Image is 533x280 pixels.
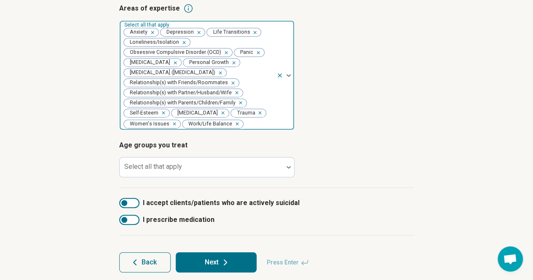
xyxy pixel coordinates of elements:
[124,69,218,77] span: [MEDICAL_DATA] ([MEDICAL_DATA])
[143,215,214,225] span: I prescribe medication
[183,59,231,67] span: Personal Growth
[124,109,161,117] span: Self-Esteem
[207,28,252,36] span: Life Transitions
[124,79,230,87] span: Relationship(s) with Friends/Roommates
[498,246,523,272] div: Open chat
[182,120,235,128] span: Work/Life Balance
[262,252,314,272] span: Press Enter
[119,3,414,13] h3: Areas of expertise
[124,21,171,27] label: Select all that apply
[124,38,182,46] span: Loneliness/Isolation
[142,259,157,266] span: Back
[176,252,257,272] button: Next
[124,59,173,67] span: [MEDICAL_DATA]
[124,163,182,171] label: Select all that apply
[124,120,172,128] span: Women's Issues
[124,99,238,107] span: Relationship(s) with Parents/Children/Family
[124,89,234,97] span: Relationship(s) with Partner/Husband/Wife
[234,48,256,56] span: Panic
[231,109,257,117] span: Trauma
[119,140,414,150] h3: Age groups you treat
[171,109,220,117] span: [MEDICAL_DATA]
[119,252,171,272] button: Back
[161,28,196,36] span: Depression
[124,28,150,36] span: Anxiety
[143,198,300,208] span: I accept clients/patients who are actively suicidal
[124,48,224,56] span: Obsessive Compulsive Disorder (OCD)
